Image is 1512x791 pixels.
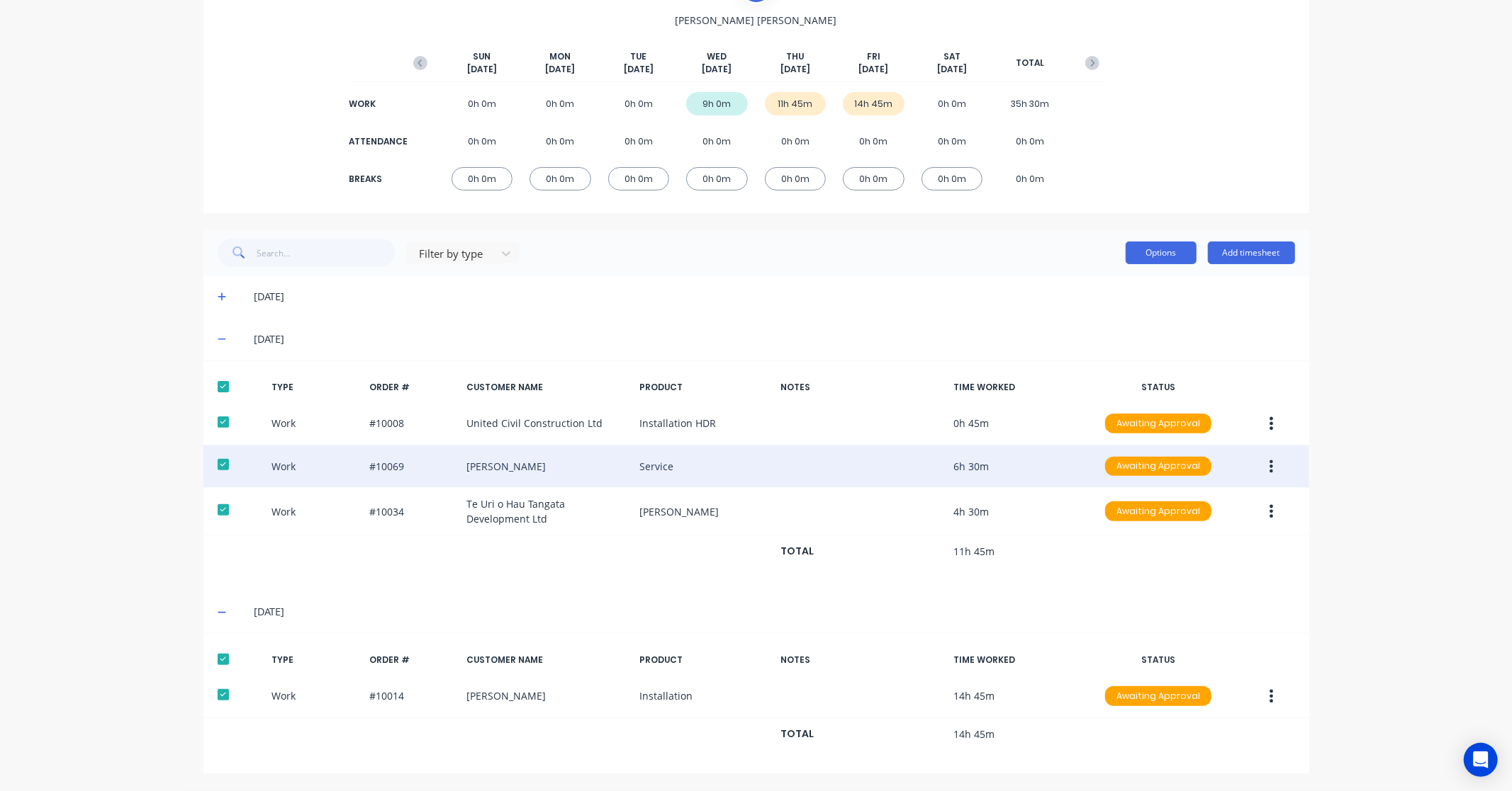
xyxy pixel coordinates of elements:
[271,381,358,394] div: TYPE
[707,50,727,63] span: WED
[1464,743,1498,777] div: Open Intercom Messenger
[922,130,983,153] div: 0h 0m
[1208,241,1295,264] button: Add timesheet
[257,239,395,267] input: Search...
[1105,501,1211,521] div: Awaiting Approval
[1094,654,1223,666] div: STATUS
[1094,381,1223,394] div: STATUS
[1105,414,1211,433] div: Awaiting Approval
[843,130,905,153] div: 0h 0m
[369,654,456,666] div: ORDER #
[545,63,575,76] span: [DATE]
[867,50,880,63] span: FRI
[999,130,1061,153] div: 0h 0m
[608,92,670,115] div: 0h 0m
[953,654,1082,666] div: TIME WORKED
[254,604,1294,620] div: [DATE]
[624,63,654,76] span: [DATE]
[349,98,406,110] div: WORK
[943,50,961,63] span: SAT
[858,63,888,76] span: [DATE]
[922,92,983,115] div: 0h 0m
[765,167,827,190] div: 0h 0m
[780,381,942,394] div: NOTES
[676,13,837,28] span: [PERSON_NAME] [PERSON_NAME]
[466,381,628,394] div: CUSTOMER NAME
[686,92,748,115] div: 9h 0m
[1126,241,1197,264] button: Options
[608,167,670,190] div: 0h 0m
[922,167,983,190] div: 0h 0m
[686,167,748,190] div: 0h 0m
[843,92,905,115] div: 14h 45m
[937,63,967,76] span: [DATE]
[953,381,1082,394] div: TIME WORKED
[780,63,810,76] span: [DATE]
[254,289,1294,305] div: [DATE]
[639,654,768,666] div: PRODUCT
[765,130,827,153] div: 0h 0m
[1105,457,1211,477] div: Awaiting Approval
[349,173,406,186] div: BREAKS
[271,654,358,666] div: TYPE
[549,50,571,63] span: MON
[452,167,513,190] div: 0h 0m
[843,167,905,190] div: 0h 0m
[530,167,591,190] div: 0h 0m
[254,331,1294,347] div: [DATE]
[999,167,1061,190] div: 0h 0m
[999,92,1061,115] div: 35h 30m
[466,654,628,666] div: CUSTOMER NAME
[369,381,456,394] div: ORDER #
[530,92,591,115] div: 0h 0m
[702,63,732,76] span: [DATE]
[786,50,804,63] span: THU
[1105,686,1211,706] div: Awaiting Approval
[473,50,491,63] span: SUN
[452,130,513,153] div: 0h 0m
[765,92,827,115] div: 11h 45m
[530,130,591,153] div: 0h 0m
[630,50,646,63] span: TUE
[639,381,768,394] div: PRODUCT
[349,135,406,148] div: ATTENDANCE
[608,130,670,153] div: 0h 0m
[780,654,942,666] div: NOTES
[686,130,748,153] div: 0h 0m
[452,92,513,115] div: 0h 0m
[467,63,497,76] span: [DATE]
[1016,57,1044,69] span: TOTAL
